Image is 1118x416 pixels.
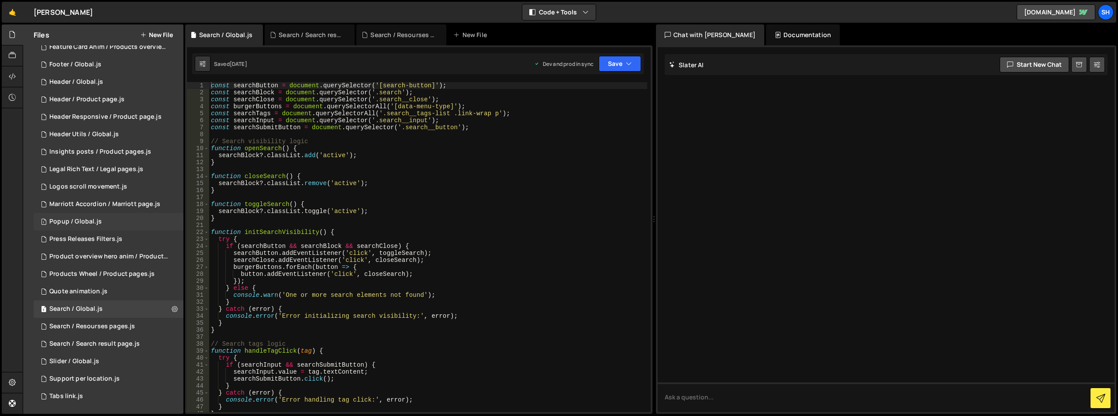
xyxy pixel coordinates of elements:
div: Documentation [766,24,840,45]
div: Saved [214,60,247,68]
div: 41 [187,361,209,368]
div: 45 [187,389,209,396]
div: 9427/24124.js [34,318,183,335]
div: Popup / Global.js [49,218,102,226]
div: 35 [187,320,209,327]
div: 18 [187,201,209,208]
div: Search / Global.js [49,305,103,313]
div: 47 [187,403,209,410]
div: 27 [187,264,209,271]
div: Header / Product page.js [49,96,124,103]
button: Save [599,56,641,72]
div: 8 [187,131,209,138]
div: 29 [187,278,209,285]
div: Search / Global.js [199,31,252,39]
div: 30 [187,285,209,292]
div: 44 [187,382,209,389]
div: 3 [187,96,209,103]
div: 13 [187,166,209,173]
span: 1 [41,306,46,313]
div: Quote animation.js [49,288,107,296]
div: Products Wheel / Product pages.js [49,270,155,278]
h2: Slater AI [669,61,704,69]
div: 9427/23957.js [34,143,183,161]
div: 9427/22336.js [34,38,186,56]
div: 1 [187,82,209,89]
span: 1 [41,219,46,226]
div: 40 [187,354,209,361]
div: 46 [187,396,209,403]
div: Chat with [PERSON_NAME] [656,24,764,45]
a: 🤙 [2,2,23,23]
div: Press Releases Filters.js [49,235,122,243]
div: 9427/22236.js [34,126,183,143]
div: [DATE] [230,60,247,68]
div: Insights posts / Product pages.js [49,148,151,156]
div: 6 [187,117,209,124]
div: 34 [187,313,209,320]
div: Support per location.js [49,375,120,383]
div: 9427/21318.js [34,56,183,73]
div: 22 [187,229,209,236]
div: 23 [187,236,209,243]
h2: Files [34,30,49,40]
div: 24 [187,243,209,250]
div: 7 [187,124,209,131]
div: Search / Search result page.js [279,31,344,39]
div: 16 [187,187,209,194]
div: 9427/22618.js [34,161,183,178]
div: [PERSON_NAME] [34,7,93,17]
div: 9427/21675.js [34,230,183,248]
div: Header Utils / Global.js [49,131,119,138]
div: Search / Resourses pages.js [49,323,135,330]
div: 9427/39878.js [34,196,183,213]
div: 12 [187,159,209,166]
div: 26 [187,257,209,264]
div: 32 [187,299,209,306]
div: Dev and prod in sync [534,60,594,68]
div: Product overview hero anim / Products pages.js [49,253,170,261]
div: 9427/30706.js [34,213,183,230]
div: 2 [187,89,209,96]
div: Feature Card Anim / Products overview page.js [49,43,170,51]
div: 11 [187,152,209,159]
div: 9427/32926.js [34,353,183,370]
div: 9427/33621.js [34,300,183,318]
a: Sh [1098,4,1114,20]
div: 39 [187,347,209,354]
button: Start new chat [1000,57,1069,72]
div: New File [453,31,490,39]
div: 42 [187,368,209,375]
div: 17 [187,194,209,201]
div: Footer / Global.js [49,61,101,69]
div: 9427/33537.js [34,335,183,353]
div: Slider / Global.js [49,358,99,365]
div: 9427/42414.js [34,283,183,300]
div: 25 [187,250,209,257]
div: 28 [187,271,209,278]
a: [DOMAIN_NAME] [1017,4,1095,20]
div: 38 [187,340,209,347]
div: 15 [187,180,209,187]
div: Header / Global.js [49,78,103,86]
div: 5 [187,110,209,117]
div: 31 [187,292,209,299]
div: 33 [187,306,209,313]
div: 9427/28411.js [34,370,183,388]
div: 9427/26362.js [34,265,183,283]
div: 9427/41992.js [34,178,183,196]
div: 9427/21456.js [34,73,183,91]
div: Header Responsive / Product page.js [49,113,162,121]
div: Tabs link.js [49,392,83,400]
div: Search / Search result page.js [49,340,140,348]
div: 9427/20583.js [34,388,183,405]
button: Code + Tools [522,4,596,20]
div: 36 [187,327,209,333]
div: 14 [187,173,209,180]
div: 37 [187,333,209,340]
div: 4 [187,103,209,110]
div: 19 [187,208,209,215]
div: 10 [187,145,209,152]
div: 9 [187,138,209,145]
